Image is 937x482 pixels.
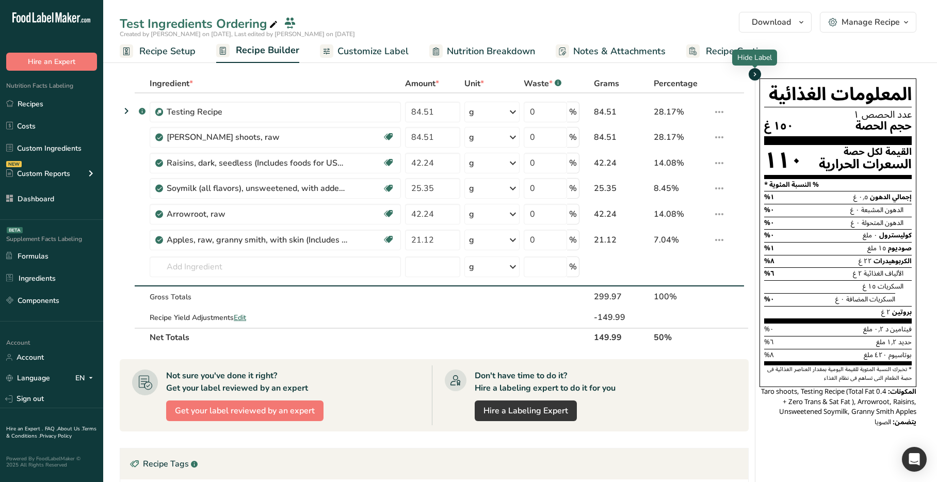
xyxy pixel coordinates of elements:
p: Hide Label [737,52,772,63]
a: Hire an Expert . [6,425,43,432]
div: 42.24 [594,208,649,220]
div: BETA [7,227,23,233]
span: ٦% [764,335,774,349]
span: فيتامين د [885,322,912,336]
span: الألياف الغذائية [864,266,903,281]
div: القيمة لكل حصة [819,147,912,157]
a: About Us . [57,425,82,432]
div: Open Intercom Messenger [902,447,927,472]
div: 21.12 [594,234,649,246]
span: ١٥ ملغ [867,241,886,255]
span: كوليسترول [879,228,912,243]
span: ١٥ غ [863,279,876,294]
span: ٢ غ [853,266,862,281]
span: ٢ غ [881,305,891,319]
span: Created by [PERSON_NAME] on [DATE], Last edited by [PERSON_NAME] on [DATE] [120,30,355,38]
span: صوديوم [888,241,912,255]
span: Unit [464,77,484,90]
span: ٢٢ غ [859,254,872,268]
span: ٠ غ [850,203,860,217]
span: إجمالي الدهون [870,190,912,204]
th: Net Totals [148,328,581,346]
span: Customize Label [337,44,409,58]
span: بوتاسيوم [888,348,912,362]
img: Sub Recipe [155,108,163,116]
span: بروتين [892,305,912,319]
div: -149.99 [594,311,649,324]
span: ٨% [764,348,774,362]
span: حجم الحصة [855,120,912,133]
div: Arrowroot, raw [167,208,347,220]
div: g [469,131,474,143]
div: Recipe Tags [120,448,748,479]
span: ٠ غ [851,216,860,230]
a: Language [6,369,50,387]
span: ٠٫٥ غ [853,190,868,204]
span: ٠% [764,228,774,243]
span: Edit [234,313,246,323]
span: الكربوهيدرات [874,254,912,268]
div: Don't have time to do it? Hire a labeling expert to do it for you [475,369,616,394]
span: Recipe Costing [706,44,769,58]
span: Recipe Setup [139,44,196,58]
section: * تخبرك النسبة المئوية للقيمة اليومية بمقدار العناصر الغذائية فى حصة الطعام التى تساهم فى نظام ال... [764,365,912,382]
a: Recipe Builder [216,39,299,63]
span: حديد [898,335,912,349]
h1: المعلومات الغذائية [764,83,912,107]
span: Amount [405,77,439,90]
div: Manage Recipe [842,16,900,28]
span: ٠٫٢ ملغ [863,322,884,336]
span: ٠% [764,203,774,217]
span: ١% [764,241,774,255]
div: 28.17% [654,106,709,118]
div: NEW [6,161,22,167]
span: ٨% [764,254,774,268]
a: FAQ . [45,425,57,432]
div: Not sure you've done it right? Get your label reviewed by an expert [166,369,308,394]
span: ٠ ملغ [863,228,878,243]
div: Test Ingredients Ordering [120,14,280,33]
span: الصويا [875,415,891,429]
span: Download [752,16,791,28]
div: Apples, raw, granny smith, with skin (Includes foods for USDA's Food Distribution Program) [167,234,347,246]
span: المكونات: [888,384,916,399]
div: Soymilk (all flavors), unsweetened, with added calcium, vitamins A and D [167,182,347,195]
div: 42.24 [594,157,649,169]
span: ٠% [764,322,774,336]
input: Add Ingredient [150,256,401,277]
button: Manage Recipe [820,12,916,33]
a: Privacy Policy [40,432,72,440]
a: Recipe Setup [120,40,196,63]
div: Testing Recipe [167,106,347,118]
div: Recipe Yield Adjustments [150,312,401,323]
div: 299.97 [594,291,649,303]
div: Powered By FoodLabelMaker © 2025 All Rights Reserved [6,456,97,468]
span: Nutrition Breakdown [447,44,535,58]
span: ٤٢٠ ملغ [864,348,887,362]
a: Terms & Conditions . [6,425,96,440]
span: Taro shoots, Testing Recipe (Total Fat 0.4 + Zero Trans & Sat Fat ), Arrowroot, Raisins, Unsweete... [761,384,916,419]
span: Get your label reviewed by an expert [175,405,315,417]
a: Nutrition Breakdown [429,40,535,63]
a: Hire a Labeling Expert [475,400,577,421]
div: 14.08% [654,157,709,169]
section: % النسبة المئوية * [764,179,912,191]
div: g [469,261,474,273]
span: Ingredient [150,77,193,90]
button: Download [739,12,812,33]
a: Notes & Attachments [556,40,666,63]
div: عدد الحصص ١ [764,109,912,120]
span: ١٫٢ ملغ [876,335,897,349]
div: Raisins, dark, seedless (Includes foods for USDA's Food Distribution Program) [167,157,347,169]
button: Hire an Expert [6,53,97,71]
span: Grams [594,77,619,90]
div: 7.04% [654,234,709,246]
span: Percentage [654,77,698,90]
span: ١٥٠ غ [764,120,794,133]
div: [PERSON_NAME] shoots, raw [167,131,347,143]
div: 8.45% [654,182,709,195]
div: 14.08% [654,208,709,220]
div: Gross Totals [150,292,401,302]
div: g [469,157,474,169]
span: السكريات المضافة [846,292,895,307]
